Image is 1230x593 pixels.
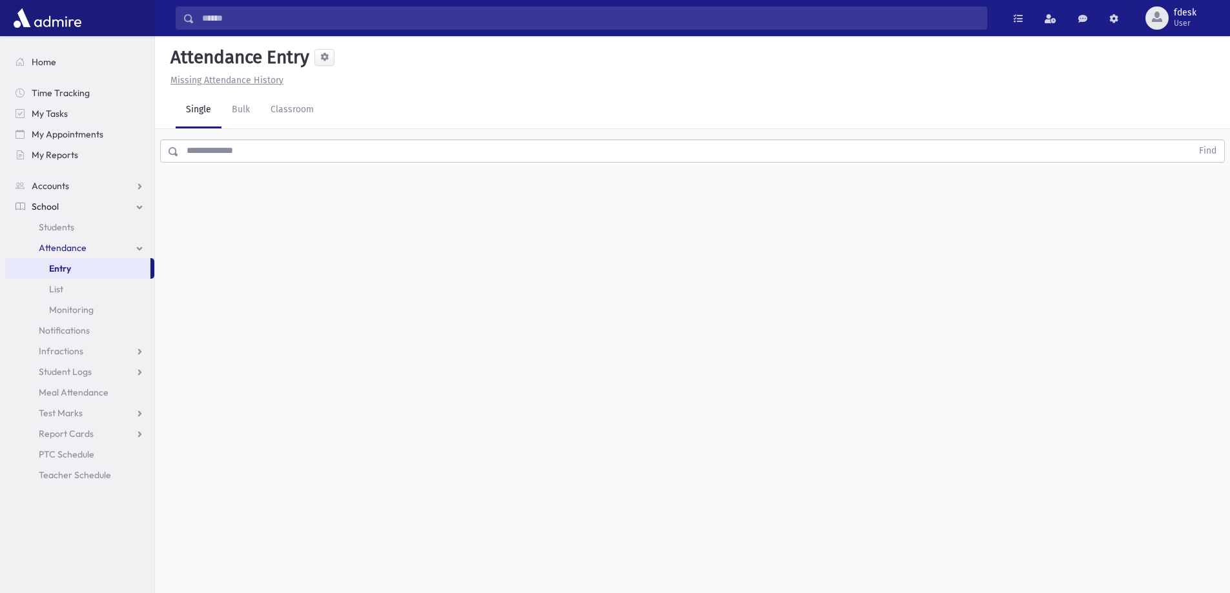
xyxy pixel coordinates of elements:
span: User [1174,18,1196,28]
span: Report Cards [39,428,94,439]
span: PTC Schedule [39,448,94,460]
h5: Attendance Entry [165,46,309,68]
a: School [5,196,154,217]
a: Accounts [5,176,154,196]
a: Bulk [221,92,260,128]
u: Missing Attendance History [170,75,283,86]
a: My Appointments [5,124,154,145]
button: Find [1191,140,1224,162]
span: Attendance [39,242,87,254]
span: My Reports [32,149,78,161]
input: Search [194,6,987,30]
a: Notifications [5,320,154,341]
span: Monitoring [49,304,94,316]
a: My Reports [5,145,154,165]
span: Infractions [39,345,83,357]
a: Home [5,52,154,72]
a: Students [5,217,154,237]
a: Report Cards [5,423,154,444]
a: Infractions [5,341,154,361]
a: My Tasks [5,103,154,124]
span: Test Marks [39,407,83,419]
a: Missing Attendance History [165,75,283,86]
span: Teacher Schedule [39,469,111,481]
a: Time Tracking [5,83,154,103]
span: Students [39,221,74,233]
a: Meal Attendance [5,382,154,403]
img: AdmirePro [10,5,85,31]
a: Teacher Schedule [5,465,154,485]
span: Time Tracking [32,87,90,99]
span: Entry [49,263,71,274]
a: Single [176,92,221,128]
a: Student Logs [5,361,154,382]
span: School [32,201,59,212]
a: Entry [5,258,150,279]
span: List [49,283,63,295]
span: Accounts [32,180,69,192]
span: Student Logs [39,366,92,377]
a: Classroom [260,92,324,128]
span: Home [32,56,56,68]
a: Attendance [5,237,154,258]
a: List [5,279,154,299]
span: fdesk [1174,8,1196,18]
span: My Appointments [32,128,103,140]
span: My Tasks [32,108,68,119]
span: Meal Attendance [39,387,108,398]
a: Test Marks [5,403,154,423]
span: Notifications [39,325,90,336]
a: Monitoring [5,299,154,320]
a: PTC Schedule [5,444,154,465]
